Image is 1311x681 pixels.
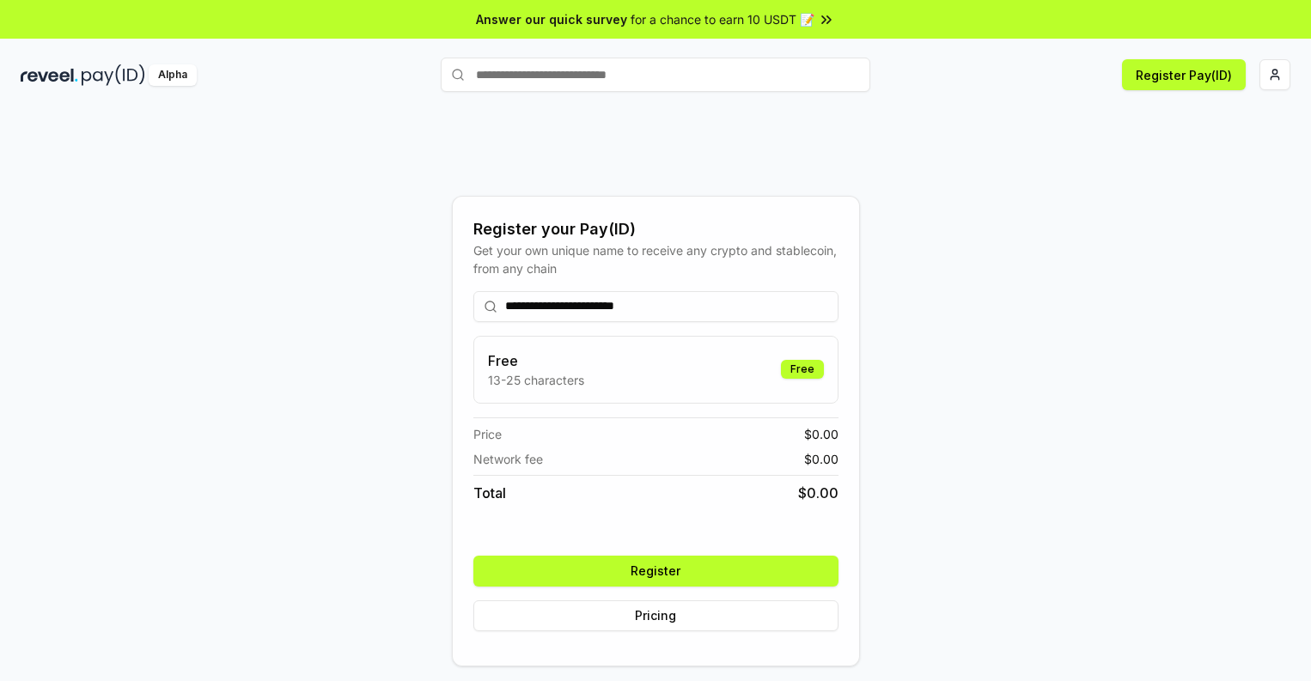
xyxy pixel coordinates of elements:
[488,371,584,389] p: 13-25 characters
[798,483,838,503] span: $ 0.00
[473,217,838,241] div: Register your Pay(ID)
[476,10,627,28] span: Answer our quick survey
[631,10,814,28] span: for a chance to earn 10 USDT 📝
[473,425,502,443] span: Price
[473,600,838,631] button: Pricing
[149,64,197,86] div: Alpha
[804,450,838,468] span: $ 0.00
[473,483,506,503] span: Total
[21,64,78,86] img: reveel_dark
[473,241,838,277] div: Get your own unique name to receive any crypto and stablecoin, from any chain
[473,556,838,587] button: Register
[781,360,824,379] div: Free
[1122,59,1246,90] button: Register Pay(ID)
[488,350,584,371] h3: Free
[82,64,145,86] img: pay_id
[473,450,543,468] span: Network fee
[804,425,838,443] span: $ 0.00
